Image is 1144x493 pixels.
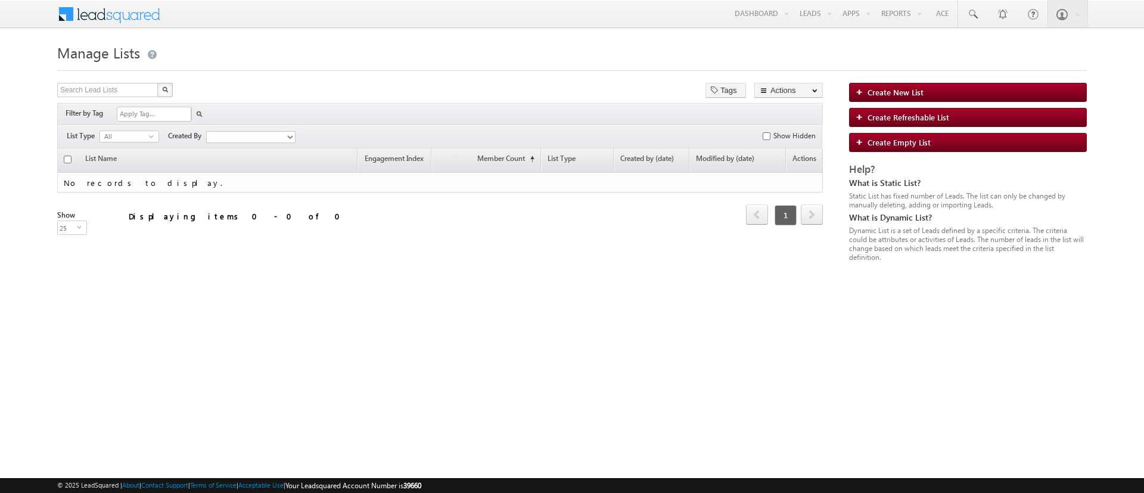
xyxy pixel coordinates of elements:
img: add_icon.png [856,113,868,120]
a: List Type [542,150,613,172]
img: Search [162,86,168,92]
a: Terms of Service [190,481,237,489]
a: Modified by (date) [690,150,785,172]
a: Acceptable Use [238,481,284,489]
input: Apply Tag... [119,109,189,119]
a: About [122,481,139,489]
div: Dynamic List is a set of Leads defined by a specific criteria. The criteria could be attributes o... [849,226,1087,262]
span: Manage Lists [57,43,140,62]
span: select [149,134,158,139]
td: No records to display. [57,173,823,193]
div: Filter by Tag [66,107,107,120]
img: add_icon.png [856,138,868,145]
div: Help? [849,164,1087,175]
span: Actions [786,150,822,172]
a: Member Count(sorted ascending) [432,150,541,172]
a: Created by (date) [614,150,689,172]
span: Create Refreshable List [868,112,949,122]
span: 1 [775,205,797,225]
img: Search [196,111,202,117]
input: Check all records [64,156,71,163]
span: List Type [67,131,100,141]
span: Your Leadsquared Account Number is [285,481,421,490]
div: Static List has fixed number of Leads. The list can only be changed by manually deleting, adding ... [849,191,1087,209]
span: © 2025 LeadSquared | | | | | [57,480,421,491]
button: Actions [754,83,823,98]
label: Show Hidden [773,131,816,141]
span: Create Empty List [868,137,931,147]
span: prev [746,204,768,225]
a: prev [746,206,768,225]
span: Create New List [868,87,924,97]
span: All [100,131,149,142]
button: Tags [705,83,746,98]
span: 39660 [403,481,421,490]
span: (sorted ascending) [525,154,534,164]
span: select [77,224,86,230]
a: Engagement Index [358,150,431,172]
div: Displaying items 0 - 0 of 0 [129,209,347,223]
a: List Name [79,150,123,172]
span: next [801,204,823,225]
span: Created By [168,131,206,141]
div: Show [57,210,95,221]
div: What is Dynamic List? [849,212,1087,223]
img: add_icon.png [856,88,868,95]
div: What is Static List? [849,178,1087,188]
a: next [801,206,823,225]
span: 25 [58,221,77,234]
a: Contact Support [141,481,188,489]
